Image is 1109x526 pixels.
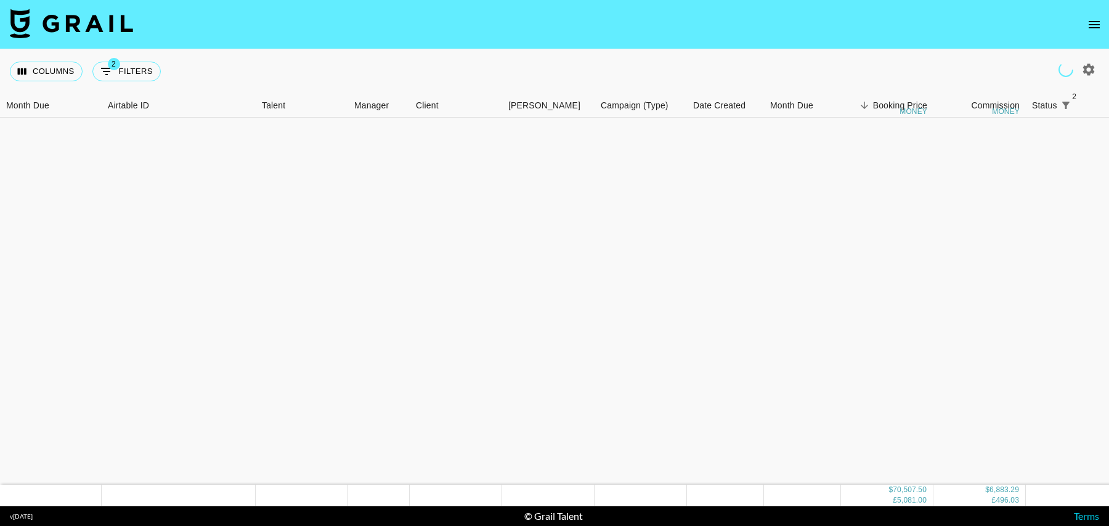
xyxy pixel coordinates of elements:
div: Date Created [693,94,745,118]
div: 2 active filters [1057,97,1074,114]
div: £ [992,495,996,506]
div: v [DATE] [10,512,33,520]
img: Grail Talent [10,9,133,38]
div: [PERSON_NAME] [508,94,580,118]
div: 6,883.29 [989,485,1019,495]
div: $ [985,485,989,495]
div: Airtable ID [102,94,256,118]
div: Talent [262,94,285,118]
div: $ [888,485,893,495]
span: Refreshing talent, clients, campaigns... [1057,61,1074,78]
div: money [992,108,1020,115]
span: 2 [108,58,120,70]
div: Month Due [764,94,841,118]
div: Commission [971,94,1020,118]
div: Client [416,94,439,118]
div: money [900,108,927,115]
div: 496.03 [996,495,1019,506]
div: Booking Price [873,94,927,118]
div: Campaign (Type) [601,94,668,118]
button: Sort [1074,97,1092,114]
a: Terms [1074,510,1099,522]
div: © Grail Talent [524,510,583,522]
button: Show filters [92,62,161,81]
button: open drawer [1082,12,1107,37]
div: Month Due [6,94,49,118]
div: Booker [502,94,595,118]
span: 2 [1068,91,1081,103]
div: Campaign (Type) [595,94,687,118]
div: Date Created [687,94,764,118]
div: Airtable ID [108,94,149,118]
div: Manager [348,94,410,118]
div: Status [1032,94,1057,118]
div: 70,507.50 [893,485,927,495]
div: Talent [256,94,348,118]
div: Client [410,94,502,118]
button: Show filters [1057,97,1074,114]
button: Select columns [10,62,83,81]
button: Sort [856,97,873,114]
div: Month Due [770,94,813,118]
div: Manager [354,94,389,118]
div: 5,081.00 [897,495,927,506]
div: £ [893,495,897,506]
